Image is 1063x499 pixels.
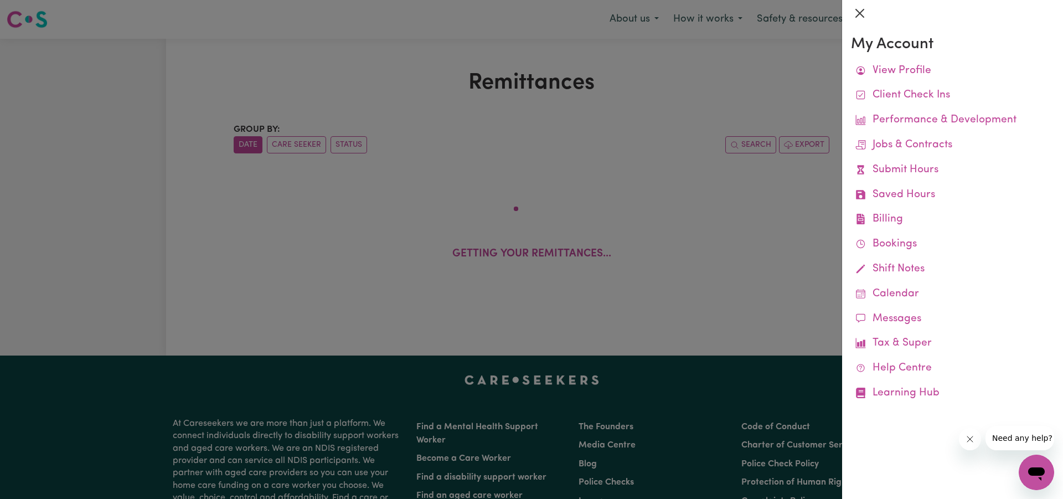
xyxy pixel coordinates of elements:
[959,428,981,450] iframe: Close message
[851,83,1054,108] a: Client Check Ins
[851,381,1054,406] a: Learning Hub
[851,108,1054,133] a: Performance & Development
[851,4,869,22] button: Close
[851,282,1054,307] a: Calendar
[1019,455,1054,490] iframe: Button to launch messaging window
[851,133,1054,158] a: Jobs & Contracts
[851,183,1054,208] a: Saved Hours
[851,232,1054,257] a: Bookings
[851,257,1054,282] a: Shift Notes
[851,331,1054,356] a: Tax & Super
[851,59,1054,84] a: View Profile
[985,426,1054,450] iframe: Message from company
[851,307,1054,332] a: Messages
[851,207,1054,232] a: Billing
[851,158,1054,183] a: Submit Hours
[851,35,1054,54] h3: My Account
[851,356,1054,381] a: Help Centre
